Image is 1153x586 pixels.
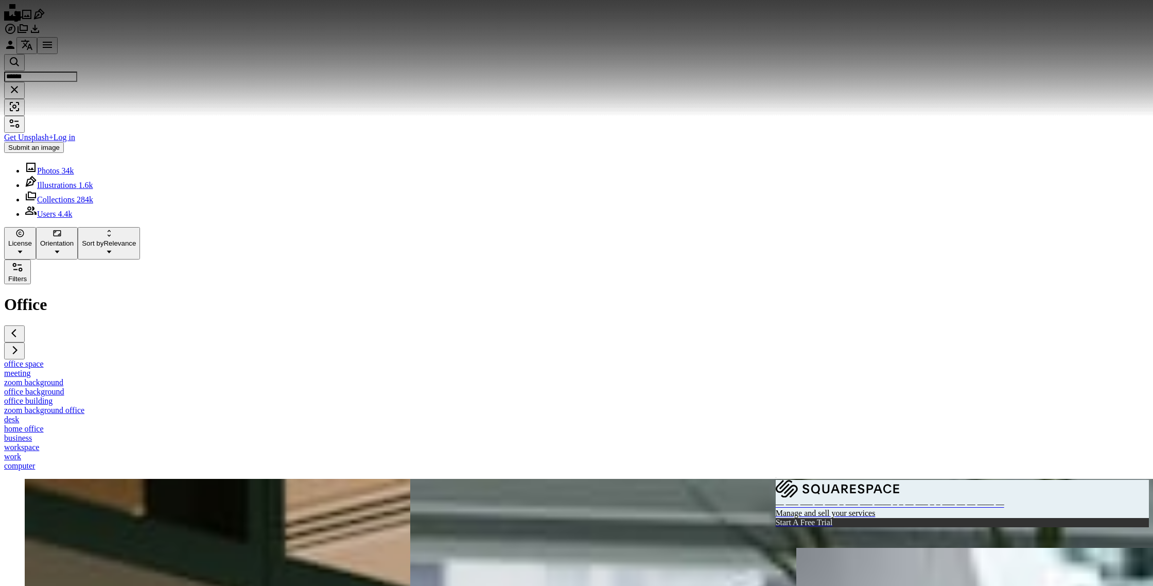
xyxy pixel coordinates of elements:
[776,499,1004,508] span: –– ––– ––– –– ––– – ––– ––– –––– – – –– ––– – – ––– –– –– –––– ––
[776,480,899,497] img: file-1705255347840-230a6ab5bca9image
[25,210,72,218] a: Users 4.4k
[62,166,74,175] span: 34k
[4,116,25,133] button: Filters
[4,325,25,342] button: scroll list to the left
[4,387,64,396] a: office background
[36,227,78,260] button: Orientation
[4,461,35,470] a: computer
[4,99,25,116] button: Visual search
[78,227,140,260] button: Sort byRelevance
[4,133,54,142] a: Get Unsplash+
[776,509,876,518] span: Manage and sell your services
[776,471,1149,527] a: –– ––– ––– –– ––– – ––– ––– –––– – – –– ––– – – ––– –– –– –––– ––Manage and sell your servicesSta...
[21,13,33,22] a: Photos
[37,37,58,54] button: Menu
[33,13,45,22] a: Illustrations
[16,28,29,37] a: Collections
[4,452,21,461] a: work
[4,415,19,424] a: desk
[4,260,31,284] button: Filters
[4,13,21,22] a: Home — Unsplash
[16,37,37,54] button: Language
[4,54,25,71] button: Search Unsplash
[78,181,93,189] span: 1.6k
[4,44,16,53] a: Log in / Sign up
[25,166,74,175] a: Photos 34k
[4,434,32,442] a: business
[4,342,25,359] button: scroll list to the right
[4,227,36,260] button: License
[4,359,44,368] a: office space
[4,424,44,433] a: home office
[82,239,103,247] span: Sort by
[4,406,84,415] a: zoom background office
[4,82,25,99] button: Clear
[40,239,74,247] span: Orientation
[25,195,93,204] a: Collections 284k
[776,518,1149,527] div: Start A Free Trial
[4,295,1149,314] h1: Office
[4,397,53,405] a: office building
[58,210,72,218] span: 4.4k
[77,195,93,204] span: 284k
[4,443,39,452] a: workspace
[4,28,16,37] a: Explore
[54,133,75,142] a: Log in
[25,181,93,189] a: Illustrations 1.6k
[4,369,31,377] a: meeting
[4,54,1149,116] form: Find visuals sitewide
[4,378,63,387] a: zoom background
[8,239,32,247] span: License
[82,239,136,247] span: Relevance
[29,28,41,37] a: Download History
[4,142,64,153] button: Submit an image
